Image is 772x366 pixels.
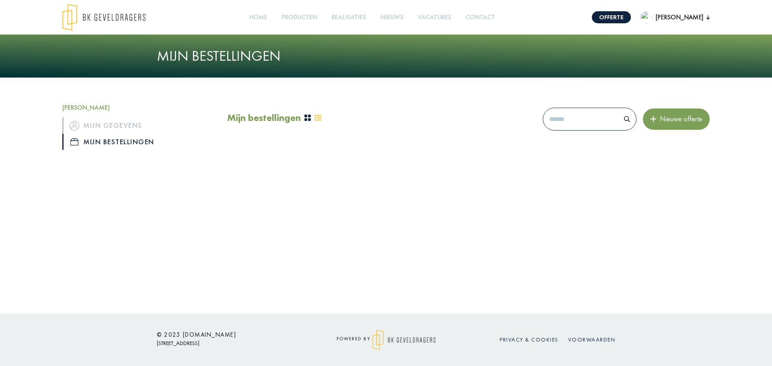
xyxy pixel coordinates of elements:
[62,117,215,133] a: iconMijn gegevens
[246,8,271,27] a: Home
[62,134,215,150] a: iconMijn bestellingen
[657,114,702,123] span: Nieuwe offerte
[653,12,706,22] span: [PERSON_NAME]
[62,104,215,111] h5: [PERSON_NAME]
[500,336,558,343] a: Privacy & cookies
[372,330,435,350] img: logo
[641,11,710,23] button: [PERSON_NAME]
[641,11,653,23] img: undefined
[329,8,369,27] a: Realisaties
[157,47,615,65] h1: Mijn bestellingen
[377,8,407,27] a: Nieuws
[624,116,630,122] img: search.svg
[643,108,710,129] button: Nieuwe offerte
[62,4,146,31] img: logo
[157,338,302,348] p: [STREET_ADDRESS]
[279,8,320,27] a: Producten
[415,8,454,27] a: Vacatures
[568,336,616,343] a: Voorwaarden
[592,11,631,23] a: Offerte
[157,331,302,338] h6: © 2025 [DOMAIN_NAME]
[462,8,498,27] a: Contact
[70,138,78,145] img: icon
[314,330,458,350] div: powered by
[227,112,301,124] h2: Mijn bestellingen
[70,121,79,131] img: icon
